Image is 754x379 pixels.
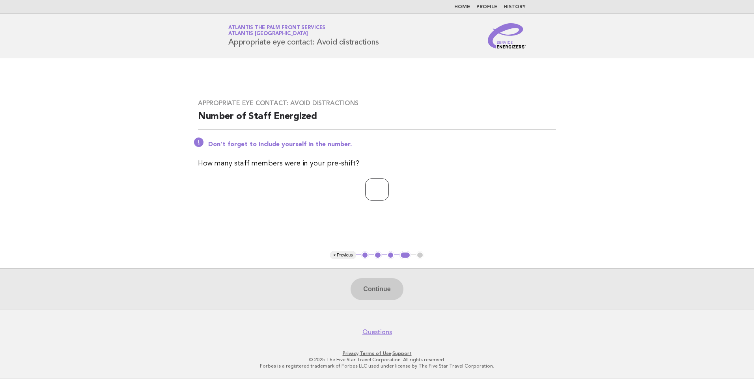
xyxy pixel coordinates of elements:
[454,5,470,9] a: Home
[228,32,308,37] span: Atlantis [GEOGRAPHIC_DATA]
[476,5,497,9] a: Profile
[208,141,556,149] p: Don't forget to include yourself in the number.
[361,251,369,259] button: 1
[360,351,391,356] a: Terms of Use
[343,351,358,356] a: Privacy
[374,251,382,259] button: 2
[228,26,379,46] h1: Appropriate eye contact: Avoid distractions
[387,251,395,259] button: 3
[136,363,618,369] p: Forbes is a registered trademark of Forbes LLC used under license by The Five Star Travel Corpora...
[488,23,526,48] img: Service Energizers
[362,328,392,336] a: Questions
[504,5,526,9] a: History
[198,158,556,169] p: How many staff members were in your pre-shift?
[330,251,356,259] button: < Previous
[399,251,411,259] button: 4
[392,351,412,356] a: Support
[136,350,618,357] p: · ·
[198,99,556,107] h3: Appropriate eye contact: Avoid distractions
[228,25,325,36] a: Atlantis The Palm Front ServicesAtlantis [GEOGRAPHIC_DATA]
[198,110,556,130] h2: Number of Staff Energized
[136,357,618,363] p: © 2025 The Five Star Travel Corporation. All rights reserved.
